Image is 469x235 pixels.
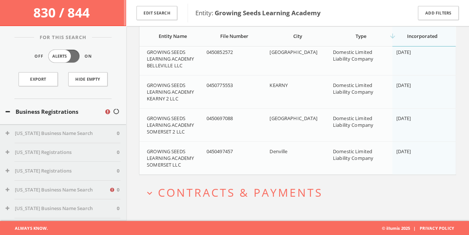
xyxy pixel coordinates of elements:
[117,130,119,137] span: 0
[207,82,233,88] span: 0450775553
[207,49,233,55] span: 0450852572
[270,115,317,122] span: [GEOGRAPHIC_DATA]
[85,53,92,59] span: On
[33,4,93,21] span: 830 / 844
[195,9,321,17] span: Entity:
[6,130,117,137] button: [US_STATE] Business Name Search
[19,72,58,86] a: Export
[396,148,411,155] span: [DATE]
[389,32,396,40] i: arrow_downward
[220,33,248,39] span: File Number
[333,148,373,161] span: Domestic Limited Liability Company
[68,72,108,86] button: Hide Empty
[117,167,119,175] span: 0
[34,34,92,41] span: For This Search
[6,149,117,156] button: [US_STATE] Registrations
[145,186,456,199] button: expand_moreContracts & Payments
[207,148,233,155] span: 0450497457
[6,107,104,116] button: Business Registrations
[333,115,373,128] span: Domestic Limited Liability Company
[159,33,187,39] span: Entity Name
[6,167,117,175] button: [US_STATE] Registrations
[396,49,411,55] span: [DATE]
[147,82,194,102] span: GROWING SEEDS LEARNING ACADEMY KEARNY 2 LLC
[396,115,411,122] span: [DATE]
[215,9,321,17] b: Growing Seeds Learning Academy
[270,82,288,88] span: KEARNY
[270,148,287,155] span: Denville
[207,115,233,122] span: 0450697088
[333,82,373,95] span: Domestic Limited Liability Company
[158,185,323,200] span: Contracts & Payments
[117,149,119,156] span: 0
[117,186,119,194] span: 0
[356,33,366,39] span: Type
[136,6,177,20] button: Edit Search
[34,53,43,59] span: Off
[270,49,317,55] span: [GEOGRAPHIC_DATA]
[147,49,194,69] span: GROWING SEEDS LEARNING ACADEMY BELLEVILLE LLC
[145,188,155,198] i: expand_more
[147,115,194,135] span: GROWING SEEDS LEARNING ACADEMY SOMERSET 2 LLC
[6,186,109,194] button: [US_STATE] Business Name Search
[396,82,411,88] span: [DATE]
[333,49,373,62] span: Domestic Limited Liability Company
[418,6,459,20] button: Add Filters
[420,225,454,231] a: Privacy Policy
[293,33,302,39] span: City
[117,205,119,212] span: 0
[147,148,194,168] span: GROWING SEEDS LEARNING ACADEMY SOMERSET LLC
[6,205,117,212] button: [US_STATE] Business Name Search
[407,33,437,39] span: Incorporated
[410,225,418,231] span: |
